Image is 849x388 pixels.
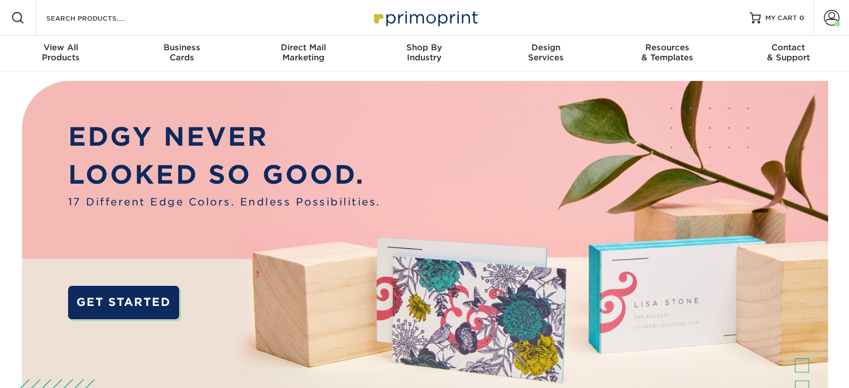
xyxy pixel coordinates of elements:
a: Direct MailMarketing [243,36,364,71]
span: 0 [799,14,804,22]
div: & Support [728,42,849,63]
img: Primoprint [369,6,481,30]
span: Contact [728,42,849,52]
a: DesignServices [485,36,606,71]
a: Contact& Support [728,36,849,71]
input: SEARCH PRODUCTS..... [45,11,154,25]
a: Resources& Templates [606,36,727,71]
p: EDGY NEVER [68,118,381,156]
a: BusinessCards [121,36,242,71]
span: Shop By [364,42,485,52]
div: Cards [121,42,242,63]
div: Industry [364,42,485,63]
span: Business [121,42,242,52]
p: LOOKED SO GOOD. [68,156,381,194]
a: GET STARTED [68,286,179,319]
a: Shop ByIndustry [364,36,485,71]
div: Marketing [243,42,364,63]
span: 17 Different Edge Colors. Endless Possibilities. [68,194,381,209]
div: Services [485,42,606,63]
span: Design [485,42,606,52]
span: Resources [606,42,727,52]
span: Direct Mail [243,42,364,52]
span: MY CART [765,13,797,23]
div: & Templates [606,42,727,63]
